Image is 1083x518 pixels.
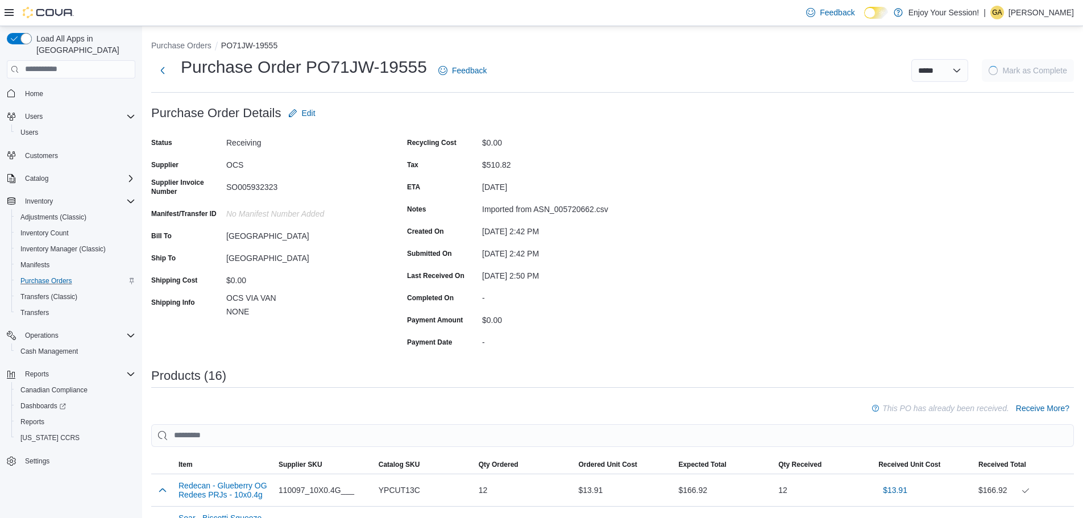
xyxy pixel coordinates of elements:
span: Load All Apps in [GEOGRAPHIC_DATA] [32,33,135,56]
div: 12 [474,479,574,502]
span: Transfers (Classic) [20,292,77,301]
label: Tax [407,160,418,169]
nav: Complex example [7,81,135,499]
a: Home [20,87,48,101]
span: Settings [20,454,135,468]
button: Operations [20,329,63,342]
div: - [482,289,634,302]
button: Users [11,125,140,140]
button: Canadian Compliance [11,382,140,398]
button: Operations [2,328,140,343]
label: Ship To [151,254,176,263]
a: [US_STATE] CCRS [16,431,84,445]
label: Shipping Info [151,298,195,307]
button: Inventory Count [11,225,140,241]
label: Last Received On [407,271,464,280]
span: Inventory Count [16,226,135,240]
label: Recycling Cost [407,138,457,147]
div: [GEOGRAPHIC_DATA] [226,227,379,241]
span: GA [992,6,1002,19]
button: Catalog [20,172,53,185]
label: Completed On [407,293,454,302]
button: Catalog SKU [374,455,474,474]
span: Received Unit Cost [878,460,940,469]
div: [GEOGRAPHIC_DATA] [226,249,379,263]
div: No Manifest Number added [226,205,379,218]
label: Payment Date [407,338,452,347]
button: Cash Management [11,343,140,359]
div: George Andonian [990,6,1004,19]
button: Ordered Unit Cost [574,455,674,474]
span: Feedback [820,7,854,18]
div: OCS [226,156,379,169]
button: Purchase Orders [151,41,211,50]
a: Users [16,126,43,139]
button: Reports [20,367,53,381]
a: Canadian Compliance [16,383,92,397]
span: Catalog SKU [379,460,420,469]
label: Bill To [151,231,172,241]
span: Manifests [20,260,49,270]
span: Canadian Compliance [16,383,135,397]
span: Inventory [25,197,53,206]
button: Inventory [2,193,140,209]
button: Transfers (Classic) [11,289,140,305]
button: LoadingMark as Complete [982,59,1074,82]
div: - [482,333,634,347]
span: Transfers (Classic) [16,290,135,304]
span: Canadian Compliance [20,386,88,395]
span: Received Total [978,460,1026,469]
span: Qty Received [778,460,821,469]
p: Enjoy Your Session! [908,6,980,19]
span: Inventory [20,194,135,208]
button: Received Total [974,455,1074,474]
span: Home [25,89,43,98]
nav: An example of EuiBreadcrumbs [151,40,1074,53]
button: Next [151,59,174,82]
span: Adjustments (Classic) [20,213,86,222]
button: Supplier SKU [274,455,374,474]
a: Dashboards [11,398,140,414]
img: Cova [23,7,74,18]
button: Reports [2,366,140,382]
span: 110097_10X0.4G___ [279,483,354,497]
label: Status [151,138,172,147]
span: Dashboards [16,399,135,413]
button: Redecan - Glueberry OG Redees PRJs - 10x0.4g [179,481,269,499]
span: Catalog [20,172,135,185]
div: 12 [774,479,874,502]
div: SO005932323 [226,178,379,192]
div: $13.91 [574,479,674,502]
span: $13.91 [883,484,907,496]
div: [DATE] 2:42 PM [482,222,634,236]
span: Inventory Manager (Classic) [16,242,135,256]
div: Receiving [226,134,379,147]
span: Operations [20,329,135,342]
span: Operations [25,331,59,340]
span: Customers [20,148,135,163]
button: Users [2,109,140,125]
label: Payment Amount [407,316,463,325]
button: Item [174,455,274,474]
a: Reports [16,415,49,429]
span: Feedback [452,65,487,76]
div: [DATE] [482,178,634,192]
button: Receive More? [1011,397,1074,420]
span: Dashboards [20,401,66,411]
button: Received Unit Cost [874,455,974,474]
a: Feedback [802,1,859,24]
div: Imported from ASN_005720662.csv [482,200,634,214]
span: Reports [25,370,49,379]
a: Dashboards [16,399,70,413]
a: Purchase Orders [16,274,77,288]
span: Qty Ordered [479,460,518,469]
span: Receive More? [1016,403,1069,414]
label: Supplier Invoice Number [151,178,222,196]
h3: Products (16) [151,369,226,383]
span: Loading [989,66,998,75]
span: Reports [20,417,44,426]
p: This PO has already been received. [882,401,1009,415]
label: Notes [407,205,426,214]
label: Created On [407,227,444,236]
input: Dark Mode [864,7,888,19]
